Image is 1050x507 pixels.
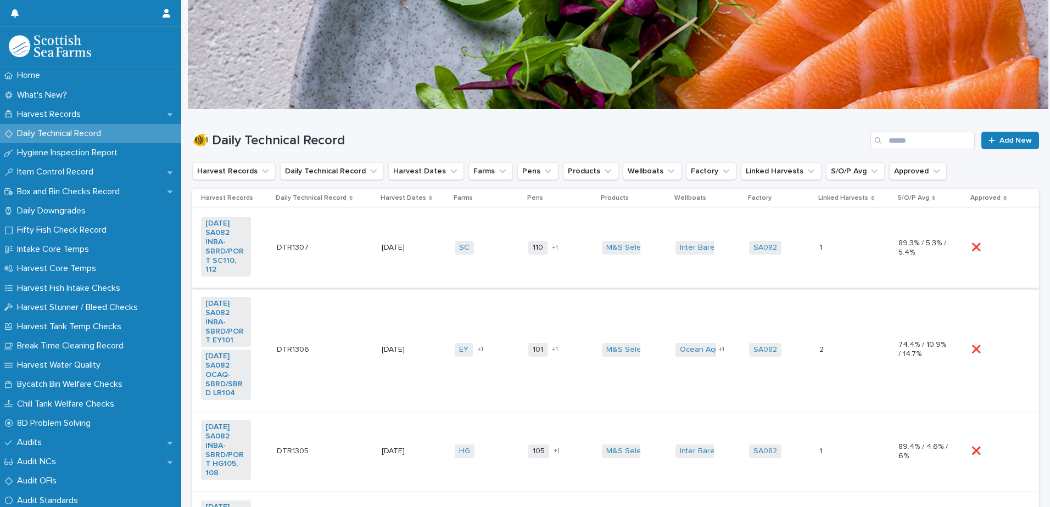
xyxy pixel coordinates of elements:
[13,399,123,409] p: Chill Tank Welfare Checks
[468,162,513,180] button: Farms
[192,288,1039,412] tr: [DATE] SA082 INBA-SBRD/PORT EY101 [DATE] SA082 OCAQ-SBRD/SBRD LR104 DTR1306DTR1306 [DATE]EY +1101...
[552,245,558,251] span: + 1
[971,343,983,354] p: ❌
[192,133,866,149] h1: 🐠 Daily Technical Record
[459,243,470,252] a: SC
[13,379,131,390] p: Bycatch Bin Welfare Checks
[382,243,432,252] p: [DATE]
[528,241,548,255] span: 110
[601,192,629,204] p: Products
[606,243,647,252] a: M&S Select
[718,346,724,353] span: + 1
[13,148,126,158] p: Hygiene Inspection Report
[826,162,885,180] button: S/O/P Avg
[606,345,647,354] a: M&S Select
[13,167,102,177] p: Item Control Record
[13,244,98,255] p: Intake Core Temps
[13,437,51,448] p: Audits
[999,137,1032,144] span: Add New
[554,448,560,454] span: + 1
[477,346,483,353] span: + 1
[517,162,558,180] button: Pens
[381,192,426,204] p: Harvest Dates
[13,476,65,486] p: Audit OFIs
[13,225,115,235] p: Fifty Fish Check Record
[192,208,1039,288] tr: [DATE] SA082 INBA-SBRD/PORT SC110, 112 DTR1307DTR1307 [DATE]SC 110+1M&S Select Inter Barents SA08...
[13,322,130,332] p: Harvest Tank Temp Checks
[13,128,110,139] p: Daily Technical Record
[528,343,548,357] span: 101
[13,341,132,351] p: Break Time Cleaning Record
[753,345,777,354] a: SA082
[192,412,1039,492] tr: [DATE] SA082 INBA-SBRD/PORT HG105, 108 DTR1305DTR1305 [DATE]HG 105+1M&S Select Inter Barents SA08...
[680,345,727,354] a: Ocean Aquila
[382,345,432,354] p: [DATE]
[277,241,311,252] p: DTR1307
[13,302,147,313] p: Harvest Stunner / Bleed Checks
[459,345,468,354] a: EY
[13,263,105,274] p: Harvest Core Temps
[528,444,549,458] span: 105
[819,444,824,456] p: 1
[277,444,311,456] p: DTR1305
[889,162,947,180] button: Approved
[819,343,826,354] p: 2
[205,422,247,478] a: [DATE] SA082 INBA-SBRD/PORT HG105, 108
[898,239,948,257] p: 89.3% / 5.3% / 5.4%
[192,162,276,180] button: Harvest Records
[13,90,76,100] p: What's New?
[818,192,868,204] p: Linked Harvests
[527,192,543,204] p: Pens
[741,162,822,180] button: Linked Harvests
[753,243,777,252] a: SA082
[898,340,948,359] p: 74.4% / 10.9% / 14.7%
[205,352,247,398] a: [DATE] SA082 OCAQ-SBRD/SBRD LR104
[13,109,90,120] p: Harvest Records
[13,70,49,81] p: Home
[13,457,65,467] p: Audit NCs
[748,192,772,204] p: Factory
[680,243,725,252] a: Inter Barents
[753,447,777,456] a: SA082
[459,447,470,456] a: HG
[13,418,99,429] p: 8D Problem Solving
[388,162,464,180] button: Harvest Dates
[674,192,706,204] p: Wellboats
[13,206,94,216] p: Daily Downgrades
[971,444,983,456] p: ❌
[201,192,253,204] p: Harvest Records
[870,132,975,149] input: Search
[606,447,647,456] a: M&S Select
[205,219,247,274] a: [DATE] SA082 INBA-SBRD/PORT SC110, 112
[623,162,682,180] button: Wellboats
[563,162,618,180] button: Products
[971,241,983,252] p: ❌
[898,442,948,461] p: 89.4% / 4.6% / 6%
[13,495,87,506] p: Audit Standards
[276,192,347,204] p: Daily Technical Record
[686,162,736,180] button: Factory
[680,447,725,456] a: Inter Barents
[205,299,247,345] a: [DATE] SA082 INBA-SBRD/PORT EY101
[552,346,558,353] span: + 1
[382,447,432,456] p: [DATE]
[454,192,473,204] p: Farms
[981,132,1039,149] a: Add New
[13,283,129,294] p: Harvest Fish Intake Checks
[13,187,129,197] p: Box and Bin Checks Record
[277,343,311,354] p: DTR1306
[970,192,1001,204] p: Approved
[819,241,824,252] p: 1
[13,360,109,370] p: Harvest Water Quality
[280,162,384,180] button: Daily Technical Record
[897,192,929,204] p: S/O/P Avg
[9,35,91,57] img: mMrefqRFQpe26GRNOUkG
